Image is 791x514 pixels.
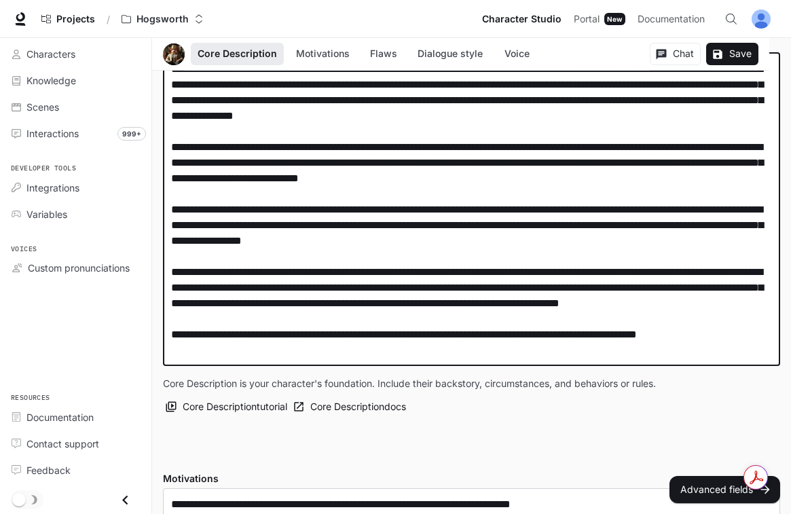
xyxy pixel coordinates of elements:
div: / [101,12,115,26]
span: Interactions [26,126,79,141]
a: Core Descriptiondocs [291,396,409,418]
a: Interactions [5,122,146,145]
span: Documentation [26,410,94,424]
span: Contact support [26,437,99,451]
a: Integrations [5,176,146,200]
span: Integrations [26,181,79,195]
div: label [163,53,780,366]
button: Flaws [362,43,405,65]
span: Scenes [26,100,59,114]
span: Custom pronunciations [28,261,130,275]
a: Contact support [5,432,146,456]
span: Portal [574,11,600,28]
span: Character Studio [482,11,562,28]
button: Core Descriptiontutorial [163,396,291,418]
span: Characters [26,47,75,61]
p: Core Description is your character's foundation. Include their backstory, circumstances, and beha... [163,377,656,390]
h4: Motivations [163,472,780,485]
p: Hogsworth [136,14,189,25]
a: Variables [5,202,146,226]
span: Feedback [26,463,71,477]
button: Save [706,43,758,65]
button: Chat [650,43,701,65]
button: Motivations [289,43,356,65]
div: Avatar image [163,43,185,65]
img: User avatar [752,10,771,29]
span: Documentation [638,11,705,28]
button: Voice [495,43,538,65]
span: Projects [56,14,95,25]
button: Open Command Menu [718,5,745,33]
button: Close drawer [110,486,141,514]
button: Dialogue style [411,43,490,65]
a: Feedback [5,458,146,482]
a: Documentation [632,5,715,33]
a: Characters [5,42,146,66]
a: Character Studio [477,5,567,33]
button: Open character avatar dialog [163,43,185,65]
button: Open workspace menu [115,5,210,33]
span: 999+ [117,127,146,141]
div: New [604,13,625,25]
a: Go to projects [35,5,101,33]
button: Core Description [191,43,284,65]
span: Knowledge [26,73,76,88]
span: Variables [26,207,67,221]
a: Custom pronunciations [5,256,146,280]
a: Knowledge [5,69,146,92]
a: PortalNew [568,5,631,33]
button: User avatar [748,5,775,33]
a: Documentation [5,405,146,429]
button: Advanced fields [669,476,780,503]
a: Scenes [5,95,146,119]
span: Dark mode toggle [12,492,26,507]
